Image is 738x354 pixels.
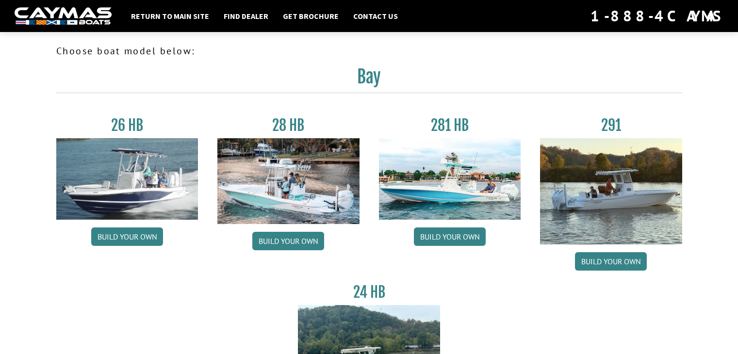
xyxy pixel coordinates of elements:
a: Build your own [414,227,486,246]
a: Build your own [575,252,647,271]
h3: 26 HB [56,116,198,134]
a: Get Brochure [278,10,344,22]
a: Find Dealer [219,10,273,22]
a: Return to main site [126,10,214,22]
h2: Bay [56,66,682,93]
img: 28_hb_thumbnail_for_caymas_connect.jpg [217,138,360,224]
img: 26_new_photo_resized.jpg [56,138,198,220]
a: Contact Us [348,10,403,22]
img: 28-hb-twin.jpg [379,138,521,220]
h3: 291 [540,116,682,134]
h3: 24 HB [298,283,440,301]
h3: 281 HB [379,116,521,134]
p: Choose boat model below: [56,44,682,58]
img: 291_Thumbnail.jpg [540,138,682,244]
a: Build your own [252,232,324,250]
a: Build your own [91,227,163,246]
h3: 28 HB [217,116,360,134]
div: 1-888-4CAYMAS [590,5,723,27]
img: white-logo-c9c8dbefe5ff5ceceb0f0178aa75bf4bb51f6bca0971e226c86eb53dfe498488.png [15,7,112,25]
